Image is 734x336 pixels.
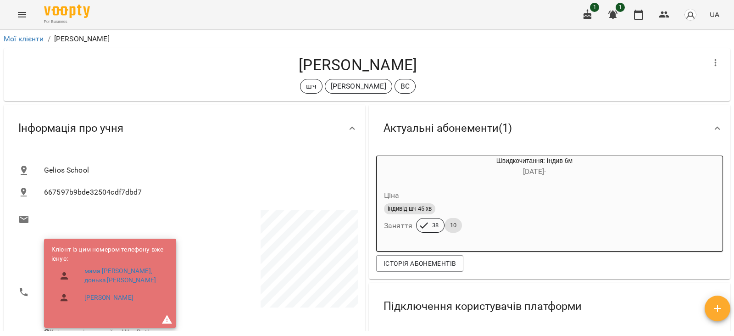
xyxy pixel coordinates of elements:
div: Швидкочитання: Індив 6м [377,156,421,178]
img: Voopty Logo [44,5,90,18]
div: Актуальні абонементи(1) [369,105,730,152]
p: ВС [400,81,410,92]
a: [PERSON_NAME] [84,293,133,302]
h6: Заняття [384,219,412,232]
p: [PERSON_NAME] [54,34,110,45]
a: Мої клієнти [4,34,44,43]
span: 1 [616,3,625,12]
button: Menu [11,4,33,26]
span: Інформація про учня [18,121,123,135]
h6: Ціна [384,189,400,202]
p: [PERSON_NAME] [331,81,386,92]
li: / [48,34,50,45]
button: Історія абонементів [376,255,463,272]
button: Швидкочитання: Індив 6м[DATE]- Цінаіндивід шч 45 хвЗаняття3810 [377,156,648,244]
div: Інформація про учня [4,105,365,152]
ul: Клієнт із цим номером телефону вже існує: [51,245,169,310]
span: Історія абонементів [384,258,456,269]
span: For Business [44,19,90,25]
div: Підключення користувачів платформи [369,283,730,330]
span: 10 [445,221,462,230]
span: 667597b9bde32504cdf7dbd7 [44,187,350,198]
span: Актуальні абонементи ( 1 ) [384,121,512,135]
div: шч [300,79,322,94]
div: ВС [395,79,416,94]
span: Клієнт не підписаний на ViberBot! [44,328,149,336]
button: UA [706,6,723,23]
p: шч [306,81,316,92]
div: [PERSON_NAME] [325,79,392,94]
span: Gelios School [44,165,350,176]
span: 38 [427,221,444,230]
img: avatar_s.png [684,8,697,21]
span: UA [710,10,719,19]
span: індивід шч 45 хв [384,205,435,213]
nav: breadcrumb [4,34,730,45]
span: [DATE] - [523,167,546,176]
span: 1 [590,3,599,12]
span: Підключення користувачів платформи [384,299,582,314]
div: Швидкочитання: Індив 6м [421,156,648,178]
h4: [PERSON_NAME] [11,56,705,74]
a: мама [PERSON_NAME], донька [PERSON_NAME] [84,267,161,285]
